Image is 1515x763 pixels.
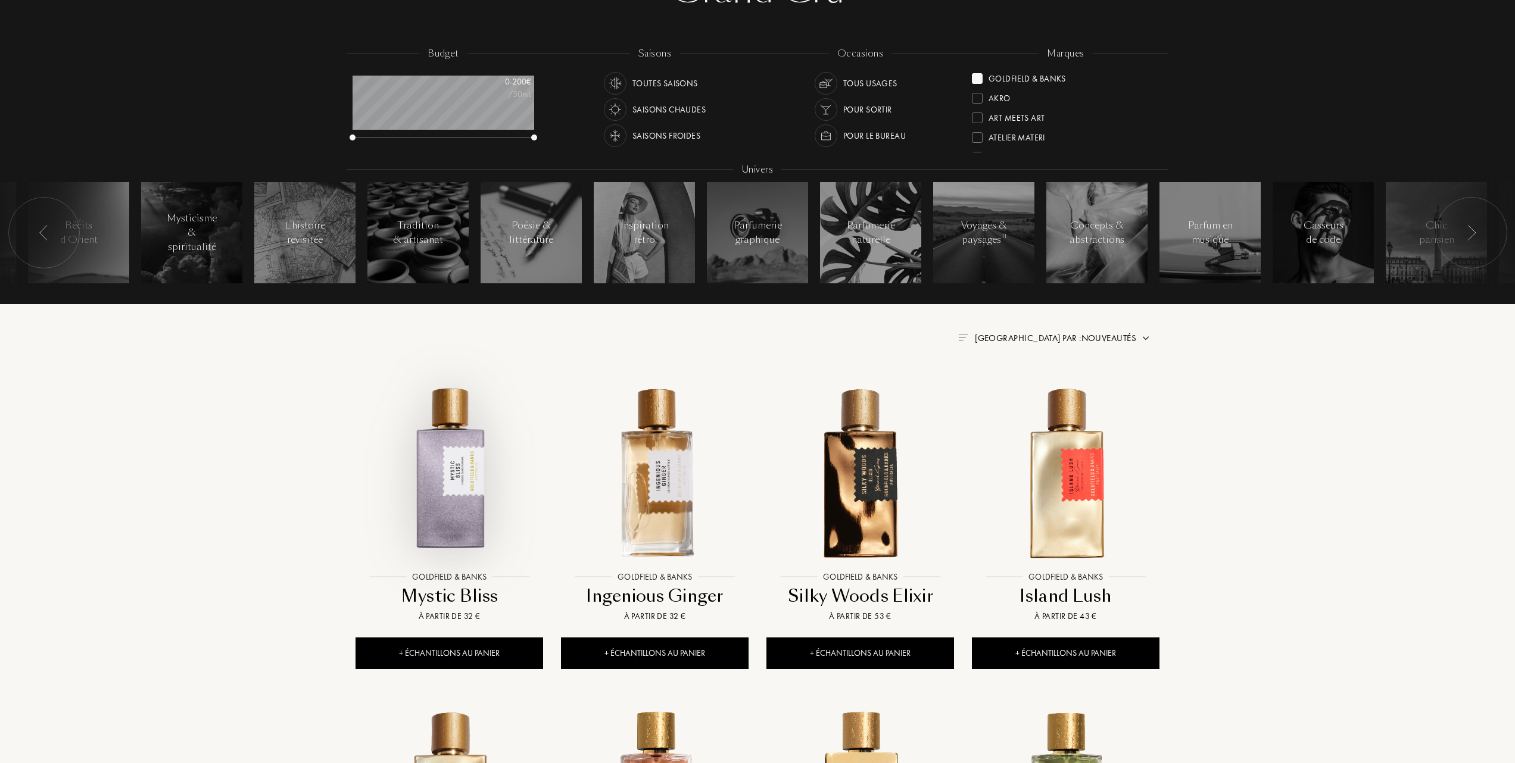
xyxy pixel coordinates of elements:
img: filter_by.png [958,334,968,341]
div: Univers [734,163,781,177]
img: arrow.png [1141,333,1151,343]
div: + Échantillons au panier [766,637,954,669]
img: usage_occasion_work_white.svg [818,127,834,144]
div: Atelier Materi [989,127,1045,143]
img: Mystic Bliss Goldfield & Banks [357,379,542,564]
img: Silky Woods Elixir Goldfield & Banks [768,379,953,564]
div: Art Meets Art [989,108,1045,124]
img: usage_season_average_white.svg [607,75,624,92]
a: Mystic Bliss Goldfield & BanksGoldfield & BanksMystic BlissÀ partir de 32 € [356,366,543,637]
div: Akro [989,88,1011,104]
div: Casseurs de code [1298,218,1349,247]
span: [GEOGRAPHIC_DATA] par : Nouveautés [975,332,1136,344]
img: arr_left.svg [1467,225,1476,240]
div: saisons [630,47,679,61]
div: Toutes saisons [632,72,698,95]
div: À partir de 43 € [977,610,1155,623]
div: À partir de 53 € [771,610,949,623]
div: À partir de 32 € [360,610,538,623]
div: Saisons froides [632,124,700,147]
div: À partir de 32 € [566,610,744,623]
div: Mysticisme & spiritualité [167,211,217,254]
div: + Échantillons au panier [561,637,749,669]
img: usage_season_cold_white.svg [607,127,624,144]
div: Parfum en musique [1185,218,1236,247]
div: Parfumerie graphique [732,218,783,247]
img: Ingenious Ginger Goldfield & Banks [562,379,747,564]
div: + Échantillons au panier [972,637,1159,669]
div: Voyages & paysages [959,218,1009,247]
div: Concepts & abstractions [1070,218,1124,247]
div: + Échantillons au panier [356,637,543,669]
img: arr_left.svg [39,225,49,240]
div: Pour le bureau [843,124,906,147]
div: occasions [829,47,891,61]
img: Island Lush Goldfield & Banks [973,379,1158,564]
div: /50mL [472,88,531,101]
div: Inspiration rétro [619,218,670,247]
a: Island Lush Goldfield & BanksGoldfield & BanksIsland LushÀ partir de 43 € [972,366,1159,637]
div: Tous usages [843,72,897,95]
div: Goldfield & Banks [989,68,1065,85]
div: marques [1039,47,1092,61]
div: L'histoire revisitée [280,218,331,247]
img: usage_occasion_party_white.svg [818,101,834,118]
a: Silky Woods Elixir Goldfield & BanksGoldfield & BanksSilky Woods ElixirÀ partir de 53 € [766,366,954,637]
div: Parfumerie naturelle [846,218,896,247]
div: Tradition & artisanat [393,218,444,247]
div: Saisons chaudes [632,98,706,121]
img: usage_occasion_all_white.svg [818,75,834,92]
a: Ingenious Ginger Goldfield & BanksGoldfield & BanksIngenious GingerÀ partir de 32 € [561,366,749,637]
div: 0 - 200 € [472,76,531,88]
div: Pour sortir [843,98,892,121]
span: 11 [1002,232,1006,240]
div: Baruti [989,147,1015,163]
div: Poésie & littérature [506,218,557,247]
img: usage_season_hot_white.svg [607,101,624,118]
div: budget [419,47,467,61]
